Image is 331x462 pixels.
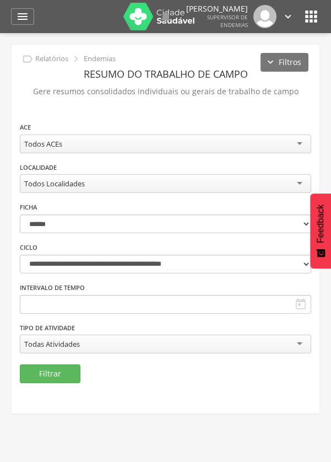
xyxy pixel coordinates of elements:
i:  [282,10,294,23]
label: Intervalo de Tempo [20,283,85,292]
p: Endemias [84,55,116,63]
span: Supervisor de Endemias [207,13,248,29]
a:  [282,5,294,28]
label: Ciclo [20,243,37,252]
label: ACE [20,123,31,132]
a:  [159,5,172,28]
div: Todos Localidades [24,179,85,189]
p: Gere resumos consolidados individuais ou gerais de trabalho de campo [20,84,311,99]
header: Resumo do Trabalho de Campo [20,64,311,84]
i:  [21,53,34,65]
button: Feedback - Mostrar pesquisa [310,194,331,268]
i:  [70,53,82,65]
p: [PERSON_NAME] [186,5,248,13]
label: Ficha [20,203,37,212]
i:  [159,10,172,23]
button: Filtrar [20,364,80,383]
div: Todos ACEs [24,139,62,149]
label: Localidade [20,163,57,172]
span: Feedback [316,205,325,243]
p: Relatórios [35,55,68,63]
label: Tipo de Atividade [20,324,75,332]
i:  [16,10,29,23]
button: Filtros [261,53,308,72]
i:  [294,298,307,311]
a:  [11,8,34,25]
div: Todas Atividades [24,339,80,349]
i:  [302,8,320,25]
